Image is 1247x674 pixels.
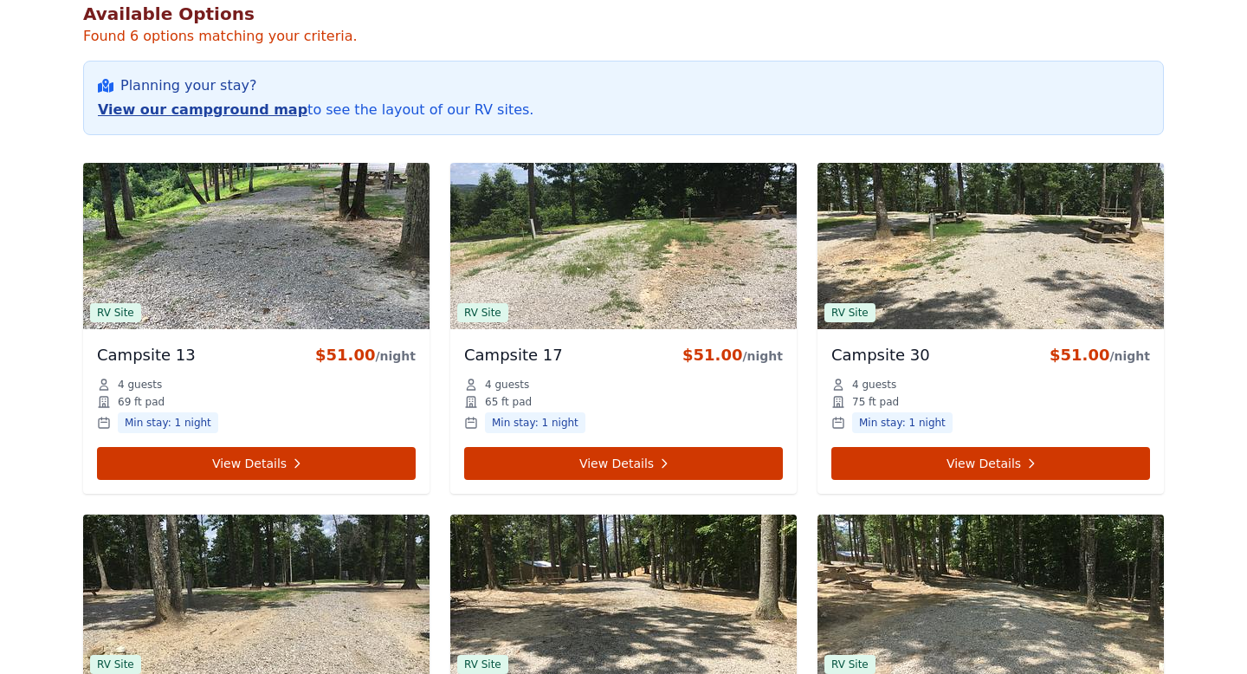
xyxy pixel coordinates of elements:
span: Min stay: 1 night [485,412,585,433]
a: View Details [464,447,783,480]
span: RV Site [457,303,508,322]
span: RV Site [90,655,141,674]
span: /night [375,349,416,363]
p: to see the layout of our RV sites. [98,100,1149,120]
span: 4 guests [485,378,529,392]
a: View Details [97,447,416,480]
span: Min stay: 1 night [118,412,218,433]
span: /night [742,349,783,363]
img: Campsite 17 [450,163,797,329]
span: RV Site [457,655,508,674]
h2: Available Options [83,2,1164,26]
img: Campsite 30 [817,163,1164,329]
span: Planning your stay? [120,75,256,96]
span: /night [1109,349,1150,363]
a: View Details [831,447,1150,480]
span: 4 guests [852,378,896,392]
h3: Campsite 17 [464,343,563,367]
p: Found 6 options matching your criteria. [83,26,1164,47]
h3: Campsite 13 [97,343,196,367]
img: Campsite 13 [83,163,430,329]
span: RV Site [824,655,875,674]
span: Min stay: 1 night [852,412,953,433]
div: $51.00 [1050,343,1150,367]
span: 65 ft pad [485,395,532,409]
span: 4 guests [118,378,162,392]
span: RV Site [90,303,141,322]
h3: Campsite 30 [831,343,930,367]
span: 69 ft pad [118,395,165,409]
span: 75 ft pad [852,395,899,409]
div: $51.00 [315,343,416,367]
div: $51.00 [682,343,783,367]
a: View our campground map [98,101,307,118]
span: RV Site [824,303,875,322]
